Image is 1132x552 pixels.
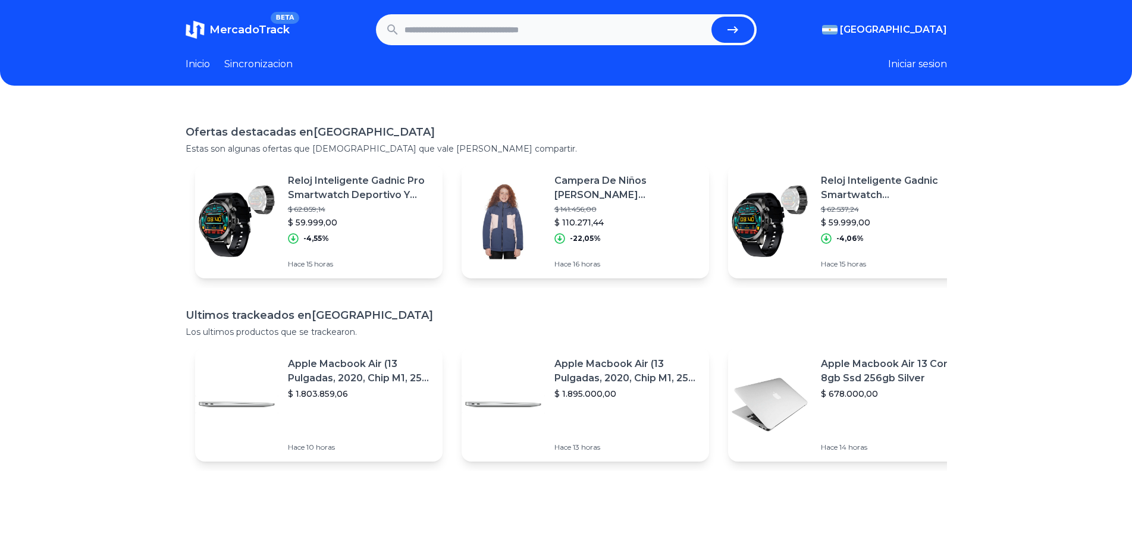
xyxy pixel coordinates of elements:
p: $ 1.803.859,06 [288,388,433,400]
p: Apple Macbook Air (13 Pulgadas, 2020, Chip M1, 256 Gb De Ssd, 8 Gb De Ram) - Plata [288,357,433,385]
a: Featured imageApple Macbook Air 13 Core I5 8gb Ssd 256gb Silver$ 678.000,00Hace 14 horas [728,347,976,462]
a: Sincronizacion [224,57,293,71]
p: -4,06% [836,234,864,243]
h1: Ultimos trackeados en [GEOGRAPHIC_DATA] [186,307,947,324]
a: Featured imageApple Macbook Air (13 Pulgadas, 2020, Chip M1, 256 Gb De Ssd, 8 Gb De Ram) - Plata$... [195,347,443,462]
p: Los ultimos productos que se trackearon. [186,326,947,338]
img: Featured image [195,180,278,263]
a: Featured imageApple Macbook Air (13 Pulgadas, 2020, Chip M1, 256 Gb De Ssd, 8 Gb De Ram) - Plata$... [462,347,709,462]
p: $ 141.456,00 [554,205,700,214]
p: Hace 16 horas [554,259,700,269]
h1: Ofertas destacadas en [GEOGRAPHIC_DATA] [186,124,947,140]
p: $ 678.000,00 [821,388,966,400]
p: Apple Macbook Air (13 Pulgadas, 2020, Chip M1, 256 Gb De Ssd, 8 Gb De Ram) - Plata [554,357,700,385]
a: Featured imageReloj Inteligente Gadnic Smartwatch [PERSON_NAME] / Deportivo Pro$ 62.537,24$ 59.99... [728,164,976,278]
p: Campera De Niños [PERSON_NAME] Impermeable Abrigada [554,174,700,202]
p: $ 62.859,14 [288,205,433,214]
p: Hace 13 horas [554,443,700,452]
img: Featured image [728,363,811,446]
a: MercadoTrackBETA [186,20,290,39]
p: Estas son algunas ofertas que [DEMOGRAPHIC_DATA] que vale [PERSON_NAME] compartir. [186,143,947,155]
a: Featured imageCampera De Niños [PERSON_NAME] Impermeable Abrigada$ 141.456,00$ 110.271,44-22,05%H... [462,164,709,278]
p: -22,05% [570,234,601,243]
p: Apple Macbook Air 13 Core I5 8gb Ssd 256gb Silver [821,357,966,385]
span: [GEOGRAPHIC_DATA] [840,23,947,37]
img: Featured image [728,180,811,263]
p: Reloj Inteligente Gadnic Pro Smartwatch Deportivo Y [PERSON_NAME] [288,174,433,202]
p: $ 59.999,00 [288,217,433,228]
button: [GEOGRAPHIC_DATA] [822,23,947,37]
img: Featured image [462,363,545,446]
img: MercadoTrack [186,20,205,39]
p: $ 62.537,24 [821,205,966,214]
span: MercadoTrack [209,23,290,36]
span: BETA [271,12,299,24]
p: Hace 14 horas [821,443,966,452]
p: Hace 15 horas [288,259,433,269]
p: $ 59.999,00 [821,217,966,228]
button: Iniciar sesion [888,57,947,71]
a: Inicio [186,57,210,71]
img: Argentina [822,25,838,34]
p: Hace 15 horas [821,259,966,269]
p: Reloj Inteligente Gadnic Smartwatch [PERSON_NAME] / Deportivo Pro [821,174,966,202]
a: Featured imageReloj Inteligente Gadnic Pro Smartwatch Deportivo Y [PERSON_NAME]$ 62.859,14$ 59.99... [195,164,443,278]
img: Featured image [195,363,278,446]
p: Hace 10 horas [288,443,433,452]
p: $ 110.271,44 [554,217,700,228]
p: $ 1.895.000,00 [554,388,700,400]
img: Featured image [462,180,545,263]
p: -4,55% [303,234,329,243]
